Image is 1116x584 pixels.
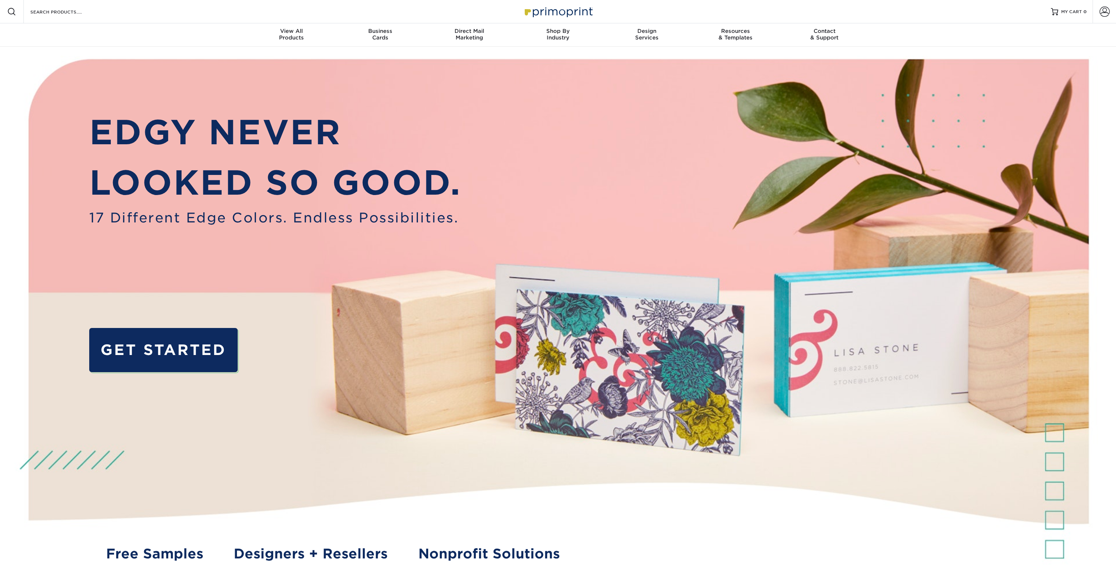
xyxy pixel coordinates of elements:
a: Shop ByIndustry [514,23,603,47]
a: GET STARTED [89,328,238,372]
div: Industry [514,28,603,41]
a: Resources& Templates [691,23,780,47]
input: SEARCH PRODUCTS..... [30,7,101,16]
span: Design [602,28,691,34]
div: Products [247,28,336,41]
a: Designers + Resellers [234,544,388,564]
a: View AllProducts [247,23,336,47]
p: EDGY NEVER [89,107,461,157]
span: MY CART [1061,9,1082,15]
span: Shop By [514,28,603,34]
span: Direct Mail [425,28,514,34]
a: BusinessCards [336,23,425,47]
a: Contact& Support [780,23,869,47]
a: Free Samples [106,544,203,564]
a: Direct MailMarketing [425,23,514,47]
span: View All [247,28,336,34]
span: 0 [1083,9,1087,14]
a: DesignServices [602,23,691,47]
div: Services [602,28,691,41]
div: Marketing [425,28,514,41]
a: Nonprofit Solutions [418,544,560,564]
span: Resources [691,28,780,34]
div: & Support [780,28,869,41]
div: & Templates [691,28,780,41]
p: LOOKED SO GOOD. [89,158,461,208]
span: 17 Different Edge Colors. Endless Possibilities. [89,208,461,228]
img: Primoprint [521,4,595,19]
span: Contact [780,28,869,34]
div: Cards [336,28,425,41]
span: Business [336,28,425,34]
